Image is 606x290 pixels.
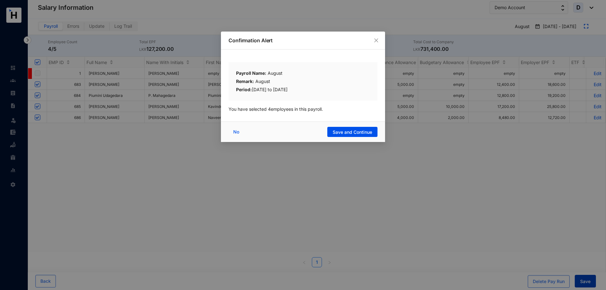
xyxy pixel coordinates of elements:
div: August [236,78,370,86]
b: Remark: [236,79,254,84]
button: Save and Continue [327,127,377,137]
button: No [229,127,246,137]
b: Payroll Name: [236,70,266,76]
span: close [374,38,379,43]
div: August [236,70,370,78]
b: Period: [236,87,252,92]
button: Close [373,37,380,44]
div: [DATE] to [DATE] [236,86,370,93]
span: No [233,128,239,135]
p: Confirmation Alert [229,37,377,44]
span: Save and Continue [333,129,372,135]
span: You have selected 4 employees in this payroll. [229,106,323,112]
